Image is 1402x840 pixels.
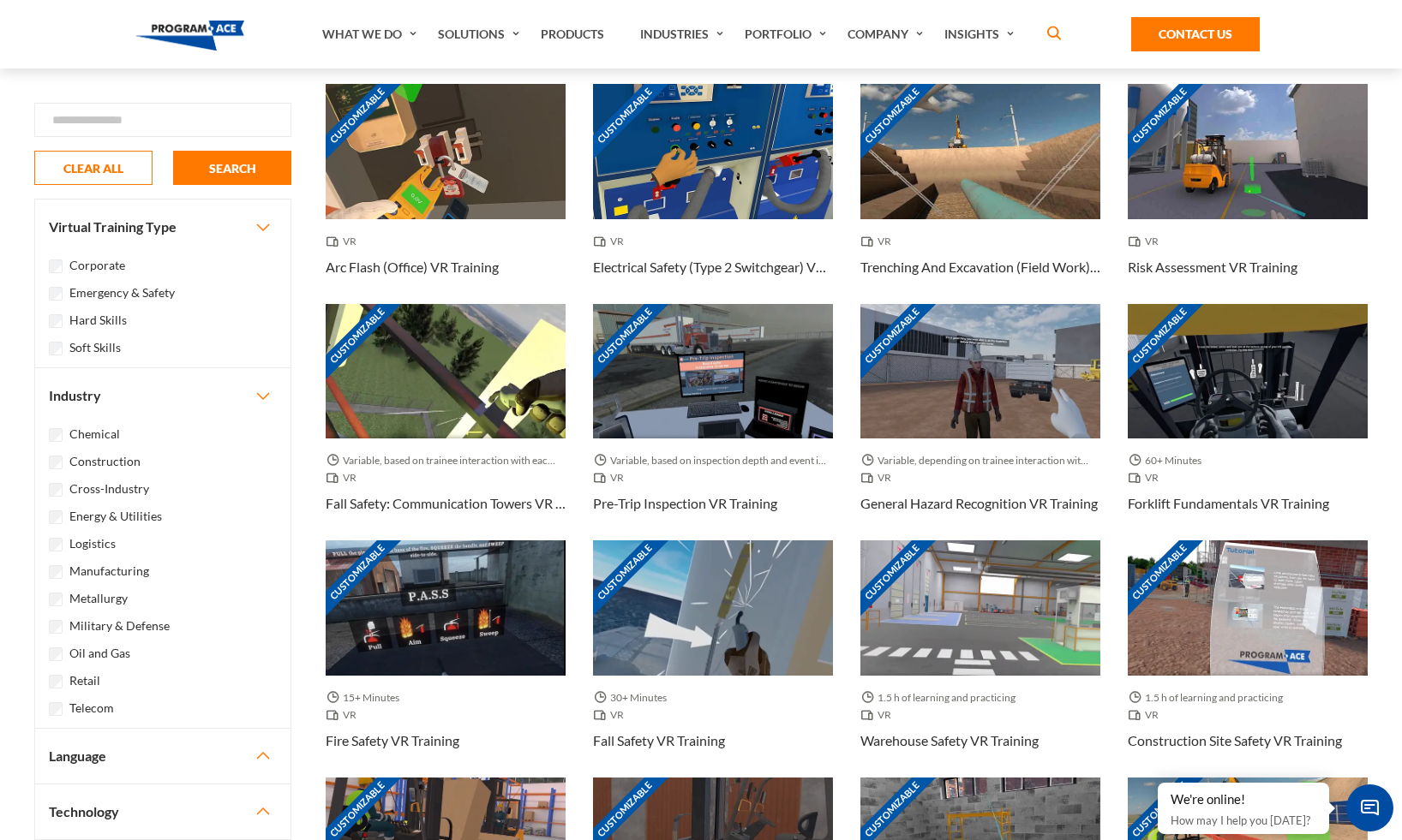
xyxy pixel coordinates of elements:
input: Cross-Industry [49,483,63,497]
label: Logistics [69,534,116,553]
span: VR [1128,706,1165,724]
button: Technology [35,784,291,839]
span: VR [1128,233,1165,250]
a: Customizable Thumbnail - Fall Safety VR Training 30+ Minutes VR Fall Safety VR Training [593,540,833,777]
span: VR [860,469,898,486]
button: Language [35,729,291,783]
input: Hard Skills [49,314,63,328]
span: 60+ Minutes [1128,452,1208,469]
h3: Fire Safety VR Training [326,730,459,751]
input: Oil and Gas [49,647,63,661]
a: Customizable Thumbnail - Arc Flash (Office) VR Training VR Arc Flash (Office) VR Training [326,84,566,304]
label: Construction [69,452,141,471]
input: Corporate [49,259,63,273]
h3: General Hazard Recognition VR Training [860,493,1098,514]
a: Customizable Thumbnail - Electrical Safety (Type 2 Switchgear) VR Training VR Electrical Safety (... [593,84,833,304]
span: VR [326,469,363,486]
a: Customizable Thumbnail - Fire Safety VR Training 15+ Minutes VR Fire Safety VR Training [326,540,566,777]
img: Program-Ace [135,21,244,51]
a: Customizable Thumbnail - Forklift Fundamentals VR Training 60+ Minutes VR Forklift Fundamentals V... [1128,304,1368,541]
span: Chat Widget [1346,784,1393,831]
label: Manufacturing [69,562,149,581]
a: Customizable Thumbnail - Warehouse Safety VR Training 1.5 h of learning and practicing VR Warehou... [860,540,1100,777]
label: Hard Skills [69,311,127,330]
h3: Fall Safety VR Training [593,730,725,751]
a: Customizable Thumbnail - Pre-Trip Inspection VR Training Variable, based on inspection depth and ... [593,304,833,541]
input: Chemical [49,428,63,442]
h3: Risk Assessment VR Training [1128,257,1297,277]
p: How may I help you [DATE]? [1171,810,1316,831]
button: Virtual Training Type [35,200,291,254]
a: Contact Us [1131,17,1260,51]
span: Variable, based on inspection depth and event interaction. [593,452,833,469]
span: VR [326,233,363,250]
label: Energy & Utilities [69,507,162,526]
label: Military & Defense [69,617,170,635]
span: Variable, based on trainee interaction with each section. [326,452,566,469]
label: Retail [69,671,100,690]
label: Emergency & Safety [69,283,175,302]
input: Logistics [49,538,63,551]
span: 15+ Minutes [326,689,406,706]
label: Chemical [69,425,120,444]
label: Telecom [69,699,114,718]
span: VR [1128,469,1165,486]
a: Customizable Thumbnail - General Hazard Recognition VR Training Variable, depending on trainee in... [860,304,1100,541]
span: 1.5 h of learning and practicing [1128,689,1290,706]
button: Industry [35,368,291,423]
input: Retail [49,675,63,688]
label: Oil and Gas [69,644,130,663]
div: We're online! [1171,791,1316,808]
input: Soft Skills [49,342,63,355]
input: Telecom [49,702,63,716]
span: VR [593,706,631,724]
input: Military & Defense [49,620,63,634]
h3: Arc Flash (Office) VR Training [326,257,499,277]
h3: Pre-Trip Inspection VR Training [593,493,777,514]
span: 1.5 h of learning and practicing [860,689,1022,706]
span: VR [593,233,631,250]
span: VR [860,233,898,250]
label: Corporate [69,256,125,275]
h3: Warehouse Safety VR Training [860,730,1039,751]
label: Soft Skills [69,338,121,357]
input: Emergency & Safety [49,287,63,301]
input: Manufacturing [49,565,63,579]
input: Metallurgy [49,593,63,606]
span: 30+ Minutes [593,689,674,706]
button: CLEAR ALL [34,151,153,185]
h3: Forklift Fundamentals VR Training [1128,493,1329,514]
span: VR [326,706,363,724]
h3: Construction Site Safety VR Training [1128,730,1342,751]
label: Metallurgy [69,589,128,608]
a: Customizable Thumbnail - Risk Assessment VR Training VR Risk Assessment VR Training [1128,84,1368,304]
a: Customizable Thumbnail - Trenching And Excavation (Field Work) VR Training VR Trenching And Excav... [860,84,1100,304]
a: Customizable Thumbnail - Fall Safety: Communication Towers VR Training Variable, based on trainee... [326,304,566,541]
h3: Fall Safety: Communication Towers VR Training [326,493,566,514]
input: Energy & Utilities [49,510,63,524]
span: VR [860,706,898,724]
label: Cross-Industry [69,480,149,498]
h3: Trenching And Excavation (Field Work) VR Training [860,257,1100,277]
input: Construction [49,456,63,469]
a: Customizable Thumbnail - Construction Site Safety VR Training 1.5 h of learning and practicing VR... [1128,540,1368,777]
span: VR [593,469,631,486]
span: Variable, depending on trainee interaction with each component. [860,452,1100,469]
h3: Electrical Safety (Type 2 Switchgear) VR Training [593,257,833,277]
